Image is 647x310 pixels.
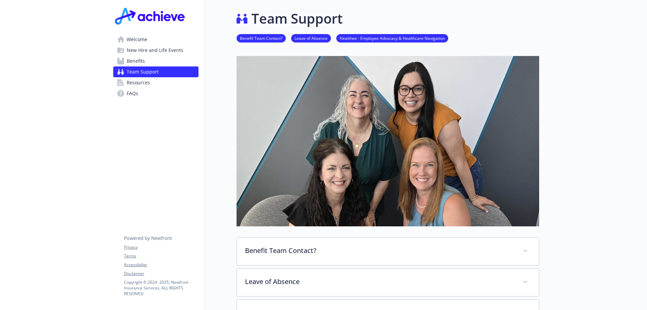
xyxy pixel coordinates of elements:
[113,77,198,88] a: Resources
[113,56,198,66] a: Benefits
[237,269,539,296] div: Leave of Absence
[124,262,198,268] a: Accessibility
[237,237,539,265] div: Benefit Team Contact?
[127,34,147,45] span: Welcome
[124,244,198,250] a: Privacy
[251,8,343,29] h1: Team Support
[291,35,331,41] a: Leave of Absence
[127,56,145,66] span: Benefits
[237,56,539,226] img: team support page banner
[127,88,138,99] span: FAQs
[127,77,150,88] span: Resources
[124,279,198,297] p: Copyright © 2024 - 2025 , Newfront Insurance Services, ALL RIGHTS RESERVED
[113,88,198,99] a: FAQs
[237,35,286,41] a: Benefit Team Contact?
[127,66,159,77] span: Team Support
[113,45,198,56] a: New Hire and Life Events
[245,246,515,256] p: Benefit Team Contact?
[245,277,515,287] p: Leave of Absence
[127,45,183,56] span: New Hire and Life Events
[124,271,198,277] a: Disclaimer
[113,66,198,77] a: Team Support
[336,35,448,41] a: Healthee - Employee Advocacy & Healthcare Navigation
[113,34,198,45] a: Welcome
[124,253,198,259] a: Terms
